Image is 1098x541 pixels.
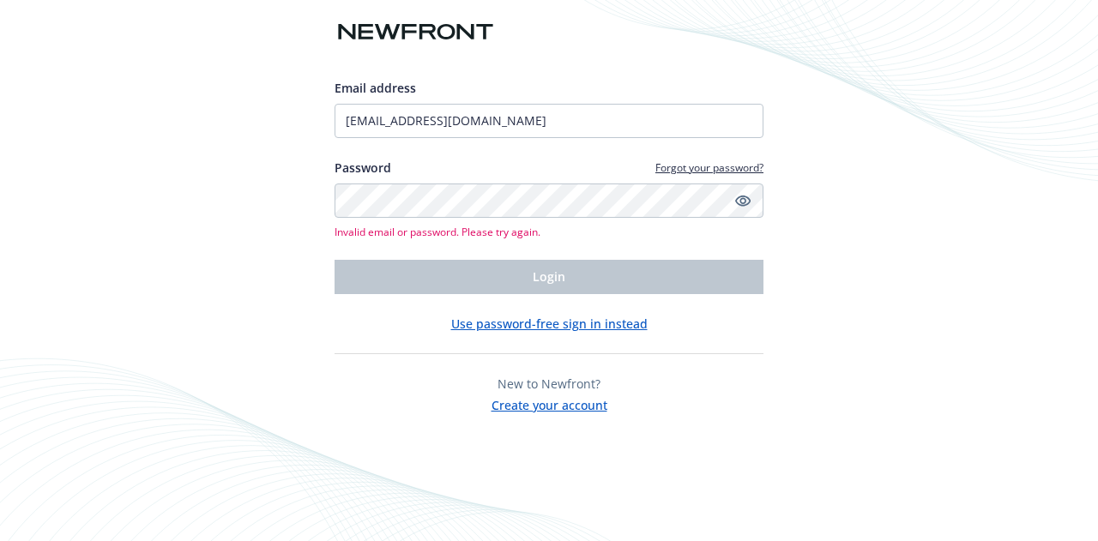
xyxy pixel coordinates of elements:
a: Forgot your password? [655,160,763,175]
span: New to Newfront? [498,376,600,392]
span: Login [533,268,565,285]
button: Create your account [492,393,607,414]
button: Use password-free sign in instead [451,315,648,333]
span: Invalid email or password. Please try again. [335,225,763,239]
a: Show password [733,190,753,211]
button: Login [335,260,763,294]
span: Email address [335,80,416,96]
img: Newfront logo [335,17,497,47]
input: Enter your password [335,183,763,218]
input: Enter your email [335,104,763,138]
label: Password [335,159,391,177]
